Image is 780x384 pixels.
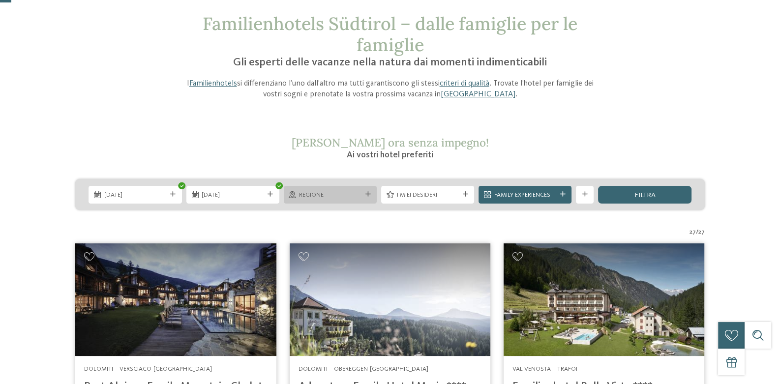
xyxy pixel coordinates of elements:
span: Gli esperti delle vacanze nella natura dai momenti indimenticabili [233,57,547,68]
span: Familienhotels Südtirol – dalle famiglie per le famiglie [203,12,577,56]
span: Val Venosta – Trafoi [512,366,577,372]
img: Cercate un hotel per famiglie? Qui troverete solo i migliori! [504,243,704,356]
p: I si differenziano l’uno dall’altro ma tutti garantiscono gli stessi . Trovate l’hotel per famigl... [180,78,600,100]
span: 27 [690,228,696,236]
a: Familienhotels [189,80,237,88]
img: Post Alpina - Family Mountain Chalets ****ˢ [75,243,276,356]
span: Dolomiti – Versciaco-[GEOGRAPHIC_DATA] [84,366,212,372]
span: Regione [299,191,361,200]
a: [GEOGRAPHIC_DATA] [440,90,515,98]
span: Ai vostri hotel preferiti [347,150,433,159]
span: I miei desideri [396,191,458,200]
img: Adventure Family Hotel Maria **** [290,243,490,356]
span: Family Experiences [494,191,556,200]
span: / [696,228,698,236]
span: filtra [634,192,655,199]
span: [PERSON_NAME] ora senza impegno! [291,135,488,149]
span: [DATE] [104,191,166,200]
span: 27 [698,228,705,236]
span: Dolomiti – Obereggen-[GEOGRAPHIC_DATA] [299,366,428,372]
a: criteri di qualità [439,80,489,88]
span: [DATE] [202,191,264,200]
